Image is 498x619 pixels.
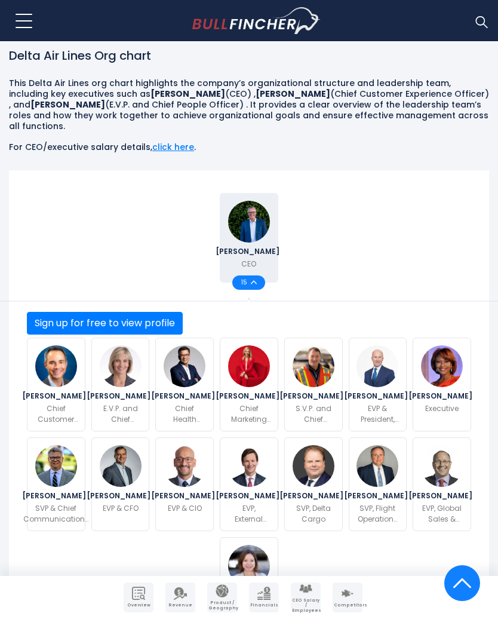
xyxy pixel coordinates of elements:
[279,492,347,500] span: [PERSON_NAME]
[292,403,335,425] p: S.V.P. and Chief Digital Officer
[164,345,205,387] img: Henry Ting
[22,393,90,400] span: [PERSON_NAME]
[220,437,278,531] a: Peter Carter [PERSON_NAME] EVP, External Affairs
[35,403,78,425] p: Chief Customer Experience Officer
[408,393,476,400] span: [PERSON_NAME]
[420,503,463,525] p: EVP, Global Sales & Distribution
[349,437,407,531] a: John Laughter [PERSON_NAME] SVP, Flight Operations & Chief of Operations
[216,393,283,400] span: [PERSON_NAME]
[100,345,142,387] img: Allison Ausband
[292,598,319,613] span: CEO Salary / Employees
[192,7,321,35] img: bullfincher logo
[124,583,153,612] a: Company Overview
[22,492,90,500] span: [PERSON_NAME]
[228,345,270,387] img: Alicia Tillman
[220,338,278,431] a: Alicia Tillman [PERSON_NAME] Chief Marketing Officer
[241,280,251,286] span: 15
[152,141,194,153] a: click here
[228,445,270,487] img: Peter Carter
[9,78,489,132] p: This Delta Air Lines org chart highlights the company’s organizational structure and leadership t...
[35,445,77,487] img: Tim Mapes
[408,492,476,500] span: [PERSON_NAME]
[87,492,154,500] span: [PERSON_NAME]
[100,445,142,487] img: Dan Janki
[23,503,89,525] p: SVP & Chief Communications Officer
[220,193,278,283] a: Edward H. Bastian [PERSON_NAME] CEO 15
[421,345,463,387] img: Scarlet Pressley-Brown
[250,603,278,608] span: Financials
[30,99,105,111] b: [PERSON_NAME]
[103,503,139,514] p: EVP & CFO
[291,583,321,612] a: Company Employees
[421,445,463,487] img: Steve Sear
[208,600,236,611] span: Product / Geography
[125,603,152,608] span: Overview
[164,445,205,487] img: Rahul Samant
[284,338,343,431] a: Eric Phillips [PERSON_NAME] S.V.P. and Chief Digital Officer
[9,47,489,65] h1: Delta Air Lines Org chart
[167,603,194,608] span: Revenue
[9,142,489,152] p: For CEO/executive salary details, .
[256,88,330,100] b: [PERSON_NAME]
[155,437,214,531] a: Rahul Samant [PERSON_NAME] EVP & CIO
[27,338,85,431] a: Erik Snell [PERSON_NAME] Chief Customer Experience Officer
[413,437,471,531] a: Steve Sear [PERSON_NAME] EVP, Global Sales & Distribution
[27,312,183,335] button: Sign up for free to view profile
[155,338,214,431] a: Henry Ting [PERSON_NAME] Chief Health Officer
[241,259,256,269] p: CEO
[334,603,361,608] span: Competitors
[91,338,150,431] a: Allison Ausband [PERSON_NAME] E.V.P. and Chief People Officer
[333,583,362,612] a: Company Competitors
[249,583,279,612] a: Company Financials
[216,492,283,500] span: [PERSON_NAME]
[354,403,401,425] p: EVP & President, International
[168,503,202,514] p: EVP & CIO
[165,583,195,612] a: Company Revenue
[292,503,335,525] p: SVP, Delta Cargo
[99,403,142,425] p: E.V.P. and Chief People Officer
[91,437,150,531] a: Dan Janki [PERSON_NAME] EVP & CFO
[344,492,411,500] span: [PERSON_NAME]
[293,445,334,487] img: Peter Penseel
[35,345,77,387] img: Erik Snell
[284,437,343,531] a: Peter Penseel [PERSON_NAME] SVP, Delta Cargo
[151,492,219,500] span: [PERSON_NAME]
[27,437,85,531] a: Tim Mapes [PERSON_NAME] SVP & Chief Communications Officer
[344,393,411,400] span: [PERSON_NAME]
[151,393,219,400] span: [PERSON_NAME]
[228,201,270,243] img: Edward H. Bastian
[356,503,399,525] p: SVP, Flight Operations & Chief of Operations
[356,445,398,487] img: John Laughter
[425,403,459,414] p: Executive
[192,7,321,35] a: Go to homepage
[356,345,398,387] img: Alain Bellemare
[228,545,270,587] img: Amy Martin
[228,503,270,525] p: EVP, External Affairs
[293,345,334,387] img: Eric Phillips
[349,338,407,431] a: Alain Bellemare [PERSON_NAME] EVP & President, International
[228,403,270,425] p: Chief Marketing Officer
[207,583,237,612] a: Company Product/Geography
[87,393,154,400] span: [PERSON_NAME]
[216,248,283,255] span: [PERSON_NAME]
[279,393,347,400] span: [PERSON_NAME]
[413,338,471,431] a: Scarlet Pressley-Brown [PERSON_NAME] Executive
[150,88,225,100] b: [PERSON_NAME]
[163,403,206,425] p: Chief Health Officer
